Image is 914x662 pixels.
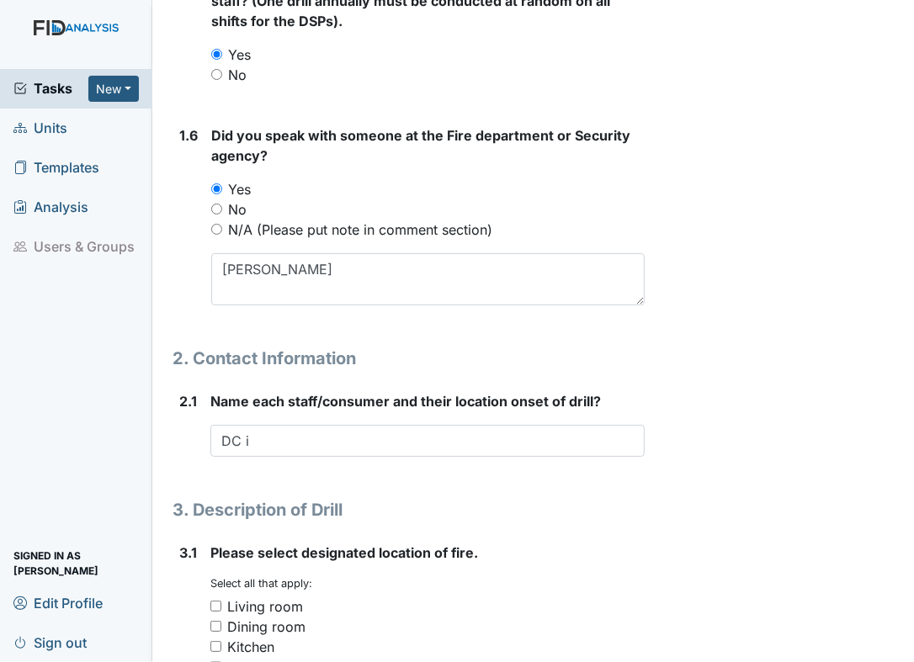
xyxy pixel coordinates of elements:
label: Yes [228,179,251,199]
span: Units [13,115,67,141]
label: No [228,65,247,85]
div: Living room [227,596,303,617]
span: Templates [13,155,99,181]
span: Did you speak with someone at the Fire department or Security agency? [211,127,630,164]
input: Yes [211,183,222,194]
div: Kitchen [227,637,274,657]
label: 3.1 [179,543,197,563]
button: New [88,76,139,102]
input: No [211,204,222,214]
span: Edit Profile [13,590,103,616]
label: No [228,199,247,220]
span: Name each staff/consumer and their location onset of drill? [210,393,601,410]
label: Yes [228,45,251,65]
h1: 2. Contact Information [173,346,645,371]
div: Dining room [227,617,306,637]
span: Analysis [13,194,88,220]
input: Kitchen [210,641,221,652]
small: Select all that apply: [210,577,312,590]
label: 2.1 [179,391,197,411]
input: No [211,69,222,80]
span: Sign out [13,629,87,655]
a: Tasks [13,78,88,98]
input: N/A (Please put note in comment section) [211,224,222,235]
label: 1.6 [179,125,198,146]
label: N/A (Please put note in comment section) [228,220,492,240]
h1: 3. Description of Drill [173,497,645,522]
input: Yes [211,49,222,60]
span: Signed in as [PERSON_NAME] [13,550,139,576]
input: Living room [210,601,221,612]
input: Dining room [210,621,221,632]
span: Please select designated location of fire. [210,544,478,561]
